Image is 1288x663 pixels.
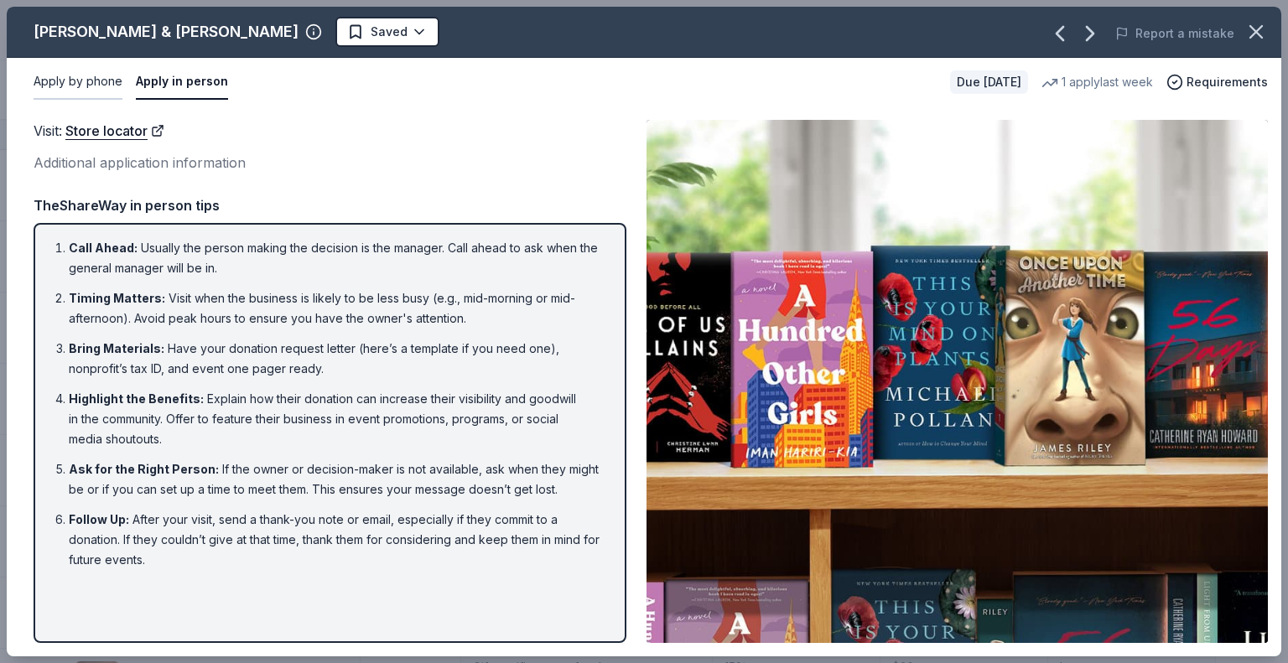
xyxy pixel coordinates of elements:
[1041,72,1153,92] div: 1 apply last week
[34,18,299,45] div: [PERSON_NAME] & [PERSON_NAME]
[1166,72,1268,92] button: Requirements
[34,194,626,216] div: TheShareWay in person tips
[69,288,601,329] li: Visit when the business is likely to be less busy (e.g., mid-morning or mid-afternoon). Avoid pea...
[69,510,601,570] li: After your visit, send a thank-you note or email, especially if they commit to a donation. If the...
[34,120,626,142] div: Visit :
[34,65,122,100] button: Apply by phone
[69,339,601,379] li: Have your donation request letter (here’s a template if you need one), nonprofit’s tax ID, and ev...
[69,391,204,406] span: Highlight the Benefits :
[69,291,165,305] span: Timing Matters :
[950,70,1028,94] div: Due [DATE]
[69,341,164,355] span: Bring Materials :
[1187,72,1268,92] span: Requirements
[647,120,1268,643] img: Image for Barnes & Noble
[136,65,228,100] button: Apply in person
[1115,23,1234,44] button: Report a mistake
[69,238,601,278] li: Usually the person making the decision is the manager. Call ahead to ask when the general manager...
[69,462,219,476] span: Ask for the Right Person :
[69,512,129,526] span: Follow Up :
[371,22,408,42] span: Saved
[335,17,439,47] button: Saved
[65,120,164,142] a: Store locator
[69,389,601,449] li: Explain how their donation can increase their visibility and goodwill in the community. Offer to ...
[69,241,138,255] span: Call Ahead :
[34,152,626,174] div: Additional application information
[69,459,601,500] li: If the owner or decision-maker is not available, ask when they might be or if you can set up a ti...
